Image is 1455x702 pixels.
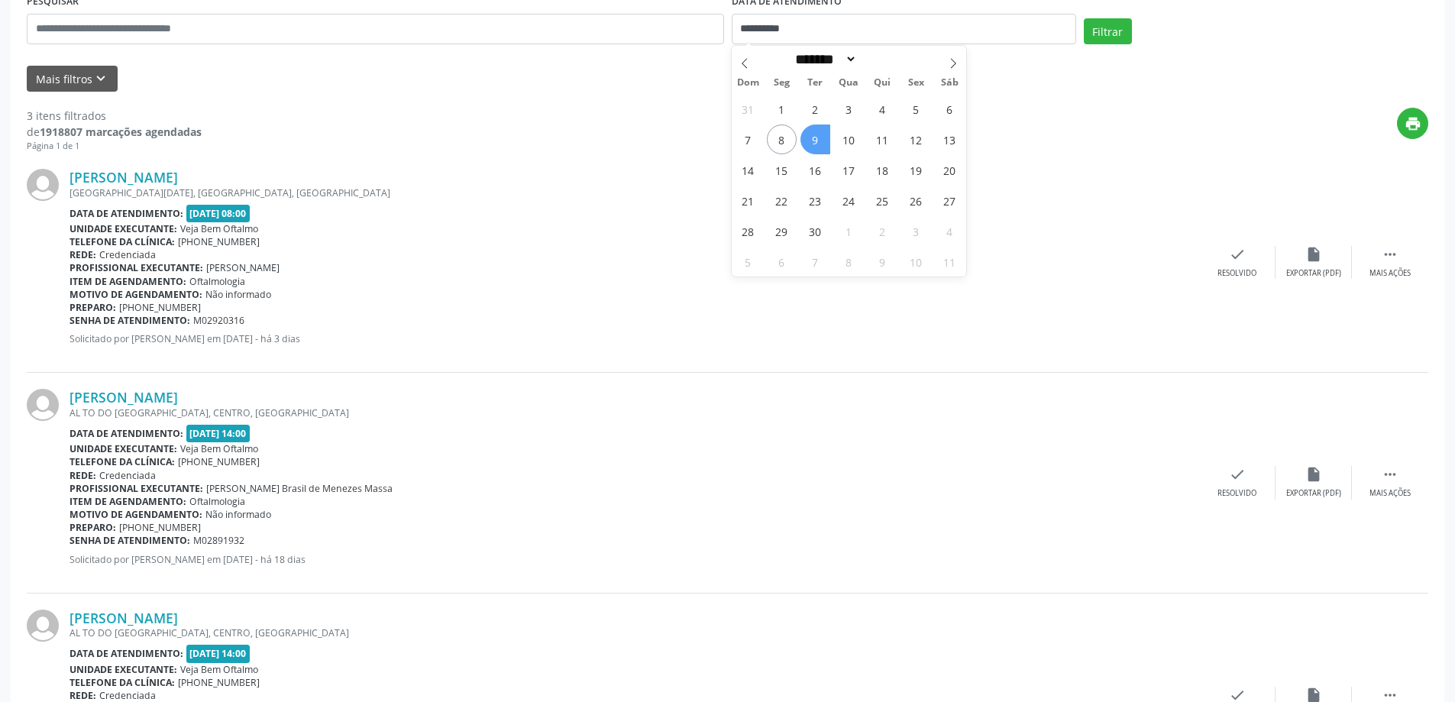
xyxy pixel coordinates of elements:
[733,216,763,246] span: Setembro 28, 2025
[733,94,763,124] span: Agosto 31, 2025
[1382,466,1398,483] i: 
[834,186,864,215] span: Setembro 24, 2025
[935,216,965,246] span: Outubro 4, 2025
[186,425,251,442] span: [DATE] 14:00
[767,94,797,124] span: Setembro 1, 2025
[70,207,183,220] b: Data de atendimento:
[193,314,244,327] span: M02920316
[1397,108,1428,139] button: print
[70,222,177,235] b: Unidade executante:
[70,455,175,468] b: Telefone da clínica:
[206,261,280,274] span: [PERSON_NAME]
[733,125,763,154] span: Setembro 7, 2025
[70,495,186,508] b: Item de agendamento:
[70,301,116,314] b: Preparo:
[27,124,202,140] div: de
[800,216,830,246] span: Setembro 30, 2025
[935,247,965,277] span: Outubro 11, 2025
[935,155,965,185] span: Setembro 20, 2025
[27,389,59,421] img: img
[99,469,156,482] span: Credenciada
[868,247,897,277] span: Outubro 9, 2025
[70,508,202,521] b: Motivo de agendamento:
[178,235,260,248] span: [PHONE_NUMBER]
[1217,268,1256,279] div: Resolvido
[70,626,1199,639] div: AL TO DO [GEOGRAPHIC_DATA], CENTRO, [GEOGRAPHIC_DATA]
[901,125,931,154] span: Setembro 12, 2025
[70,275,186,288] b: Item de agendamento:
[99,248,156,261] span: Credenciada
[70,442,177,455] b: Unidade executante:
[189,275,245,288] span: Oftalmologia
[765,78,798,88] span: Seg
[119,521,201,534] span: [PHONE_NUMBER]
[27,108,202,124] div: 3 itens filtrados
[206,482,393,495] span: [PERSON_NAME] Brasil de Menezes Massa
[935,186,965,215] span: Setembro 27, 2025
[70,469,96,482] b: Rede:
[27,140,202,153] div: Página 1 de 1
[70,610,178,626] a: [PERSON_NAME]
[70,406,1199,419] div: AL TO DO [GEOGRAPHIC_DATA], CENTRO, [GEOGRAPHIC_DATA]
[189,495,245,508] span: Oftalmologia
[178,455,260,468] span: [PHONE_NUMBER]
[205,288,271,301] span: Não informado
[180,222,258,235] span: Veja Bem Oftalmo
[70,482,203,495] b: Profissional executante:
[1382,246,1398,263] i: 
[70,521,116,534] b: Preparo:
[70,235,175,248] b: Telefone da clínica:
[70,663,177,676] b: Unidade executante:
[40,125,202,139] strong: 1918807 marcações agendadas
[834,216,864,246] span: Outubro 1, 2025
[70,186,1199,199] div: [GEOGRAPHIC_DATA][DATE], [GEOGRAPHIC_DATA], [GEOGRAPHIC_DATA]
[899,78,933,88] span: Sex
[70,169,178,186] a: [PERSON_NAME]
[935,94,965,124] span: Setembro 6, 2025
[186,645,251,662] span: [DATE] 14:00
[92,70,109,87] i: keyboard_arrow_down
[27,169,59,201] img: img
[857,51,907,67] input: Year
[1229,466,1246,483] i: check
[800,247,830,277] span: Outubro 7, 2025
[800,155,830,185] span: Setembro 16, 2025
[70,314,190,327] b: Senha de atendimento:
[767,186,797,215] span: Setembro 22, 2025
[70,553,1199,566] p: Solicitado por [PERSON_NAME] em [DATE] - há 18 dias
[865,78,899,88] span: Qui
[70,261,203,274] b: Profissional executante:
[180,442,258,455] span: Veja Bem Oftalmo
[733,247,763,277] span: Outubro 5, 2025
[791,51,858,67] select: Month
[1305,246,1322,263] i: insert_drive_file
[70,427,183,440] b: Data de atendimento:
[178,676,260,689] span: [PHONE_NUMBER]
[868,155,897,185] span: Setembro 18, 2025
[70,647,183,660] b: Data de atendimento:
[868,216,897,246] span: Outubro 2, 2025
[767,125,797,154] span: Setembro 8, 2025
[99,689,156,702] span: Credenciada
[27,610,59,642] img: img
[935,125,965,154] span: Setembro 13, 2025
[27,66,118,92] button: Mais filtroskeyboard_arrow_down
[901,94,931,124] span: Setembro 5, 2025
[1084,18,1132,44] button: Filtrar
[180,663,258,676] span: Veja Bem Oftalmo
[798,78,832,88] span: Ter
[1229,246,1246,263] i: check
[834,94,864,124] span: Setembro 3, 2025
[70,288,202,301] b: Motivo de agendamento:
[733,155,763,185] span: Setembro 14, 2025
[767,216,797,246] span: Setembro 29, 2025
[119,301,201,314] span: [PHONE_NUMBER]
[70,389,178,406] a: [PERSON_NAME]
[800,125,830,154] span: Setembro 9, 2025
[70,676,175,689] b: Telefone da clínica:
[901,216,931,246] span: Outubro 3, 2025
[832,78,865,88] span: Qua
[834,125,864,154] span: Setembro 10, 2025
[800,94,830,124] span: Setembro 2, 2025
[732,78,765,88] span: Dom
